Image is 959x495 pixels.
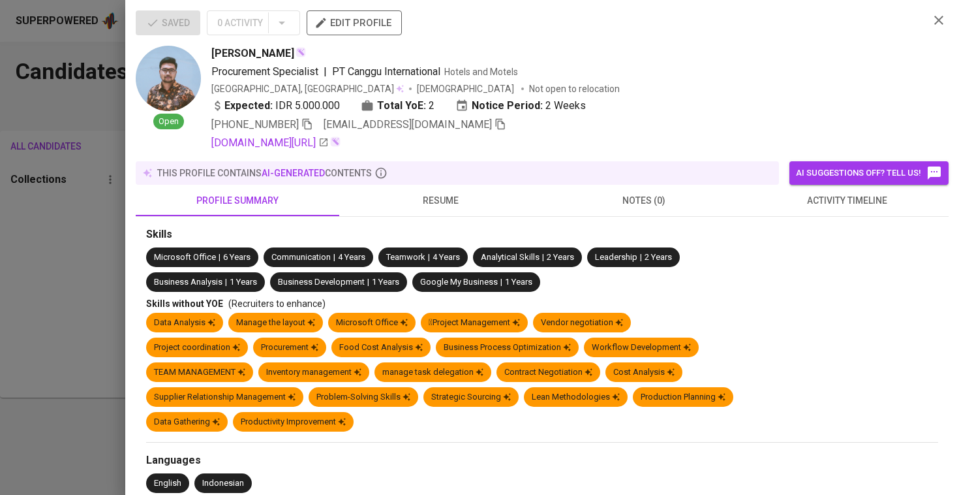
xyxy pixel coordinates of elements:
div: Data Analysis [154,317,215,329]
div: Lean Methodologies [532,391,620,404]
span: Microsoft Office [154,252,216,262]
div: Manage the layout [236,317,315,329]
span: activity timeline [753,193,941,209]
span: 1 Years [372,277,399,287]
span: | [640,251,642,264]
div: Languages [146,453,938,468]
p: Not open to relocation [529,82,620,95]
span: notes (0) [550,193,738,209]
span: (Recruiters to enhance) [228,298,326,309]
span: 1 Years [230,277,257,287]
div: 2 Weeks [455,98,586,114]
span: [PERSON_NAME] [211,46,294,61]
div: Problem-Solving Skills [316,391,410,404]
img: magic_wand.svg [296,47,306,57]
span: [DEMOGRAPHIC_DATA] [417,82,516,95]
img: dbb06347a97a73e483dfb8d7f05c49de.jpg [136,46,201,111]
span: Business Development [278,277,365,287]
div: Project coordination [154,342,240,354]
span: edit profile [317,14,391,31]
span: | [542,251,544,264]
span: | [428,251,430,264]
div: Data Gathering [154,416,220,428]
div: [GEOGRAPHIC_DATA], [GEOGRAPHIC_DATA] [211,82,404,95]
img: magic_wand.svg [330,136,341,147]
div: Microsoft Office [336,317,408,329]
span: Business Analysis [154,277,222,287]
div: Project Management [429,317,520,329]
span: Communication [271,252,331,262]
span: profile summary [144,193,331,209]
span: Procurement Specialist [211,65,318,78]
span: Skills without YOE [146,298,223,309]
button: edit profile [307,10,402,35]
span: Analytical Skills [481,252,540,262]
span: Open [153,116,184,128]
div: Indonesian [202,477,244,490]
b: Notice Period: [472,98,543,114]
span: PT Canggu International [332,65,440,78]
span: [EMAIL_ADDRESS][DOMAIN_NAME] [324,118,492,131]
div: Supplier Relationship Management [154,391,296,404]
span: | [367,276,369,289]
div: Cost Analysis [613,366,675,379]
div: Vendor negotiation [541,317,623,329]
span: | [219,251,221,264]
div: IDR 5.000.000 [211,98,340,114]
div: Procurement [261,342,318,354]
span: | [500,276,502,289]
button: AI suggestions off? Tell us! [789,161,949,185]
div: Food Cost Analysis [339,342,423,354]
span: [PHONE_NUMBER] [211,118,299,131]
div: manage task delegation [382,366,483,379]
div: Strategic Sourcing [431,391,511,404]
div: English [154,477,181,490]
div: Workflow Development [592,342,691,354]
div: TEAM MANAGEMENT [154,366,245,379]
span: | [225,276,227,289]
div: Productivity Improvement [241,416,346,428]
span: resume [347,193,535,209]
span: 2 Years [645,252,672,262]
div: Business Process Optimization [444,342,571,354]
span: AI suggestions off? Tell us! [796,165,942,181]
span: 2 [429,98,434,114]
span: 1 Years [505,277,532,287]
span: | [333,251,335,264]
div: Skills [146,227,938,242]
a: [DOMAIN_NAME][URL] [211,135,329,151]
span: Teamwork [386,252,425,262]
p: this profile contains contents [157,167,372,180]
div: Inventory management [266,366,361,379]
span: AI-generated [262,168,325,178]
div: Contract Negotiation [504,366,592,379]
span: Leadership [595,252,637,262]
span: 2 Years [547,252,574,262]
a: edit profile [307,17,402,27]
span: | [324,64,327,80]
span: 4 Years [433,252,460,262]
b: Total YoE: [377,98,426,114]
div: Production Planning [641,391,725,404]
b: Expected: [224,98,273,114]
span: 4 Years [338,252,365,262]
span: 6 Years [223,252,251,262]
span: Hotels and Motels [444,67,518,77]
span: Google My Business [420,277,498,287]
